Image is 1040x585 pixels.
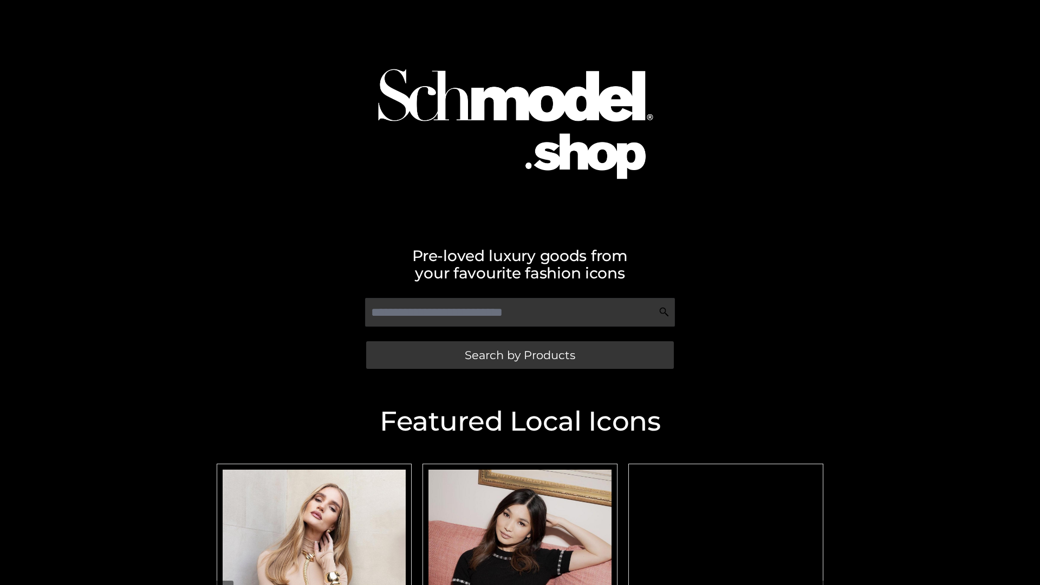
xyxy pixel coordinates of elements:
[211,408,829,435] h2: Featured Local Icons​
[366,341,674,369] a: Search by Products
[465,349,575,361] span: Search by Products
[211,247,829,282] h2: Pre-loved luxury goods from your favourite fashion icons
[659,307,669,317] img: Search Icon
